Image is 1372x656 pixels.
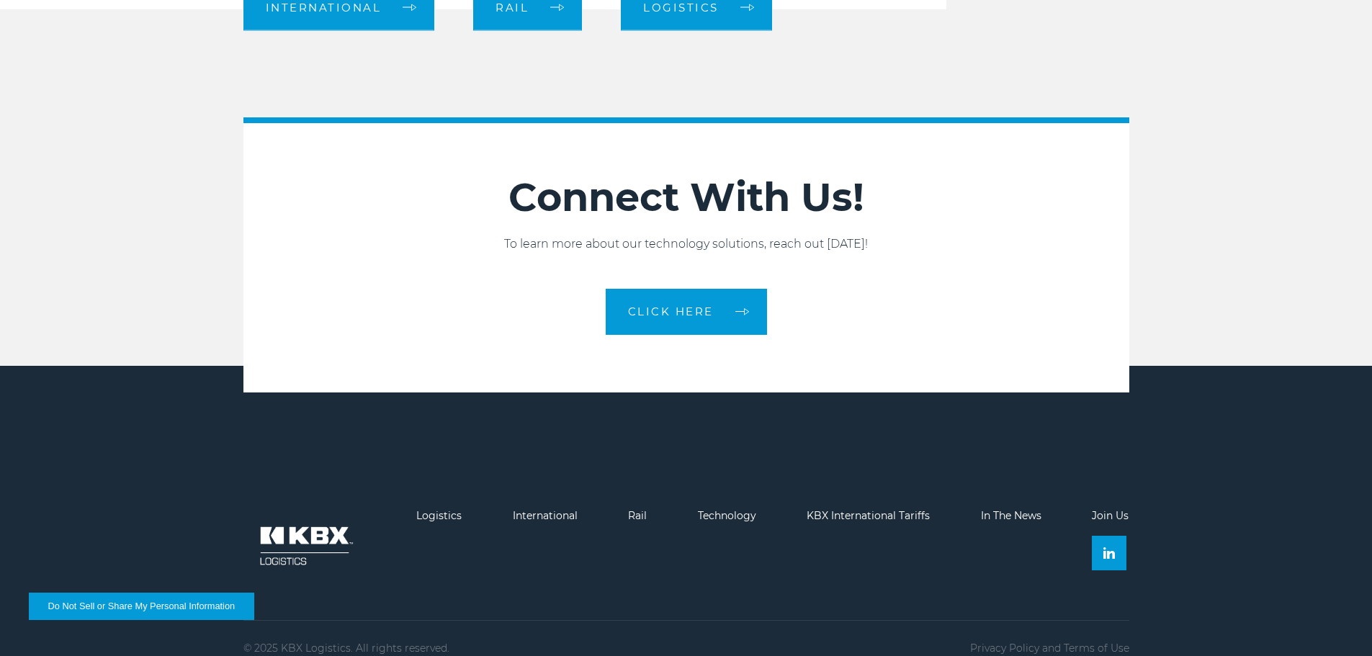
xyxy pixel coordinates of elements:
a: Terms of Use [1064,642,1129,655]
span: International [266,2,382,13]
a: CLICK HERE arrow arrow [606,289,767,335]
span: Logistics [643,2,719,13]
a: International [513,509,578,522]
a: Join Us [1092,509,1129,522]
img: Linkedin [1103,547,1115,559]
a: Privacy Policy [970,642,1039,655]
a: In The News [981,509,1041,522]
span: CLICK HERE [628,306,714,317]
p: To learn more about our technology solutions, reach out [DATE]! [243,235,1129,253]
a: Technology [698,509,756,522]
a: KBX International Tariffs [807,509,930,522]
h2: Connect With Us! [243,174,1129,221]
button: Do Not Sell or Share My Personal Information [29,593,254,620]
a: Rail [628,509,647,522]
span: and [1042,642,1061,655]
img: kbx logo [243,510,366,582]
span: Rail [496,2,529,13]
a: Logistics [416,509,462,522]
p: © 2025 KBX Logistics. All rights reserved. [243,642,449,654]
